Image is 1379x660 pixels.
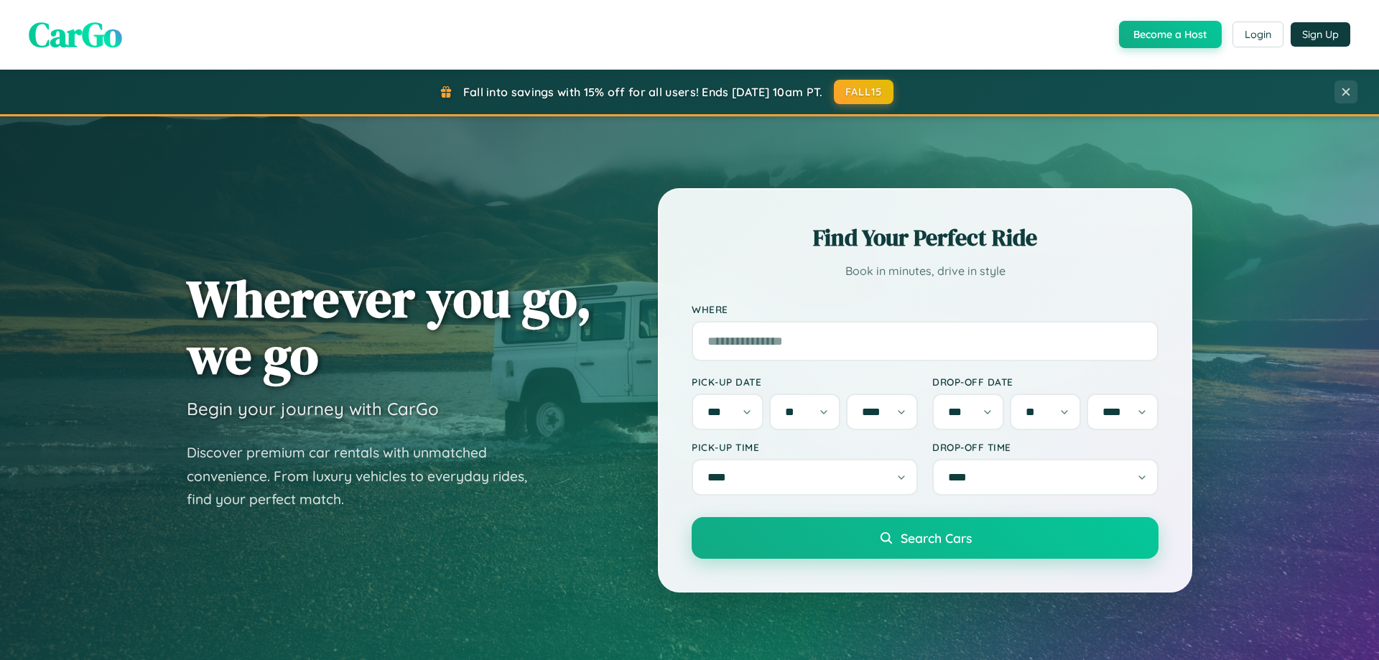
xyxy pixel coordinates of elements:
button: Become a Host [1119,21,1222,48]
label: Drop-off Date [932,376,1159,388]
h3: Begin your journey with CarGo [187,398,439,419]
span: Fall into savings with 15% off for all users! Ends [DATE] 10am PT. [463,85,823,99]
span: Search Cars [901,530,972,546]
button: Sign Up [1291,22,1350,47]
p: Discover premium car rentals with unmatched convenience. From luxury vehicles to everyday rides, ... [187,441,546,511]
p: Book in minutes, drive in style [692,261,1159,282]
label: Pick-up Time [692,441,918,453]
span: CarGo [29,11,122,58]
label: Drop-off Time [932,441,1159,453]
button: Login [1232,22,1283,47]
label: Pick-up Date [692,376,918,388]
label: Where [692,303,1159,315]
h1: Wherever you go, we go [187,270,592,384]
h2: Find Your Perfect Ride [692,222,1159,254]
button: FALL15 [834,80,894,104]
button: Search Cars [692,517,1159,559]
